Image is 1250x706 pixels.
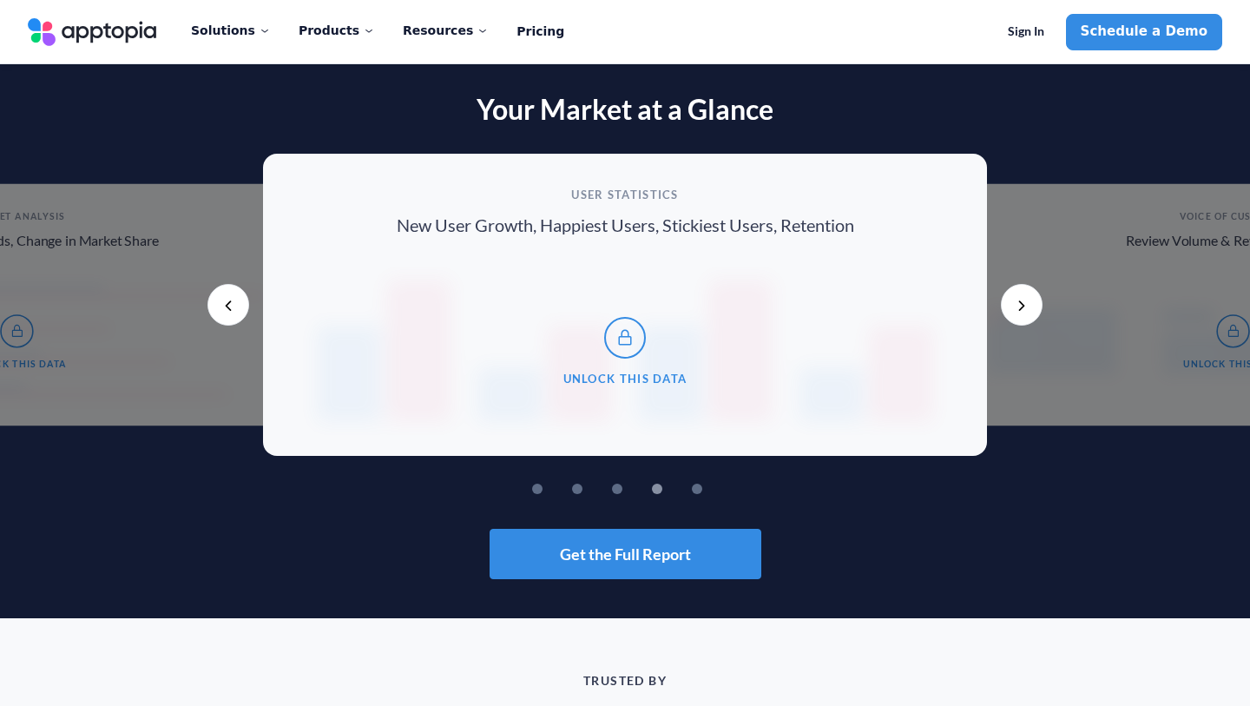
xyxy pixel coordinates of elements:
[1001,284,1043,326] button: Next
[558,484,569,494] button: 1
[207,284,249,326] button: Previous
[1008,24,1044,39] span: Sign In
[563,373,687,385] span: Unlock This Data
[638,484,648,494] button: 3
[403,12,489,49] div: Resources
[571,188,679,201] h3: User Statistics
[560,546,691,562] span: Get the Full Report
[516,14,564,50] a: Pricing
[1066,14,1222,50] a: Schedule a Demo
[397,215,854,234] p: New User Growth, Happiest Users, Stickiest Users, Retention
[104,674,1146,688] p: TRUSTED BY
[993,14,1059,50] a: Sign In
[299,12,375,49] div: Products
[678,484,688,494] button: 4
[191,12,271,49] div: Solutions
[598,484,609,494] button: 2
[490,529,761,579] button: Get the Full Report
[718,484,728,494] button: 5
